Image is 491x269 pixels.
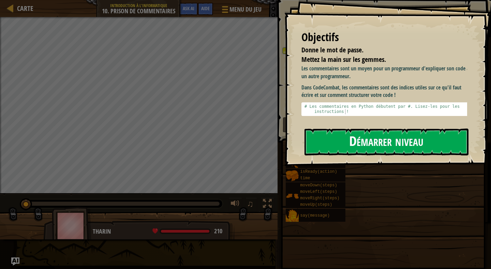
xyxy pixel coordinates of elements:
span: moveRight(steps) [300,196,340,201]
button: Ask AI [11,257,19,266]
span: Carte [17,4,33,13]
button: Exécuter [283,117,482,133]
button: Démarrer niveau [304,129,468,155]
span: 210 [214,227,222,235]
a: Carte [14,4,33,13]
span: ♫ [247,199,254,209]
p: Dans CodeCombat, les commentaires sont des indices utiles sur ce qu'il faut écrire et sur comment... [301,84,472,99]
li: Donne le mot de passe. [293,45,465,55]
span: Aide [201,5,210,12]
div: Objectifs [301,30,467,45]
span: moveUp(steps) [300,202,332,207]
img: thang_avatar_frame.png [52,207,91,245]
button: Basculer en plein écran [261,198,274,212]
img: portrait.png [286,189,299,202]
span: moveLeft(steps) [300,189,337,194]
span: Menu du jeu [229,5,262,14]
div: Tharin [93,227,227,236]
span: isReady(action) [300,169,337,174]
p: Les commentaires sont un moyen pour un programmeur d'expliquer son code à un autre programmeur. [301,65,472,80]
button: Ask AI [179,3,198,15]
button: ♫ [245,198,257,212]
img: portrait.png [286,169,299,182]
div: health: 210 / 210 [152,228,222,234]
span: say(message) [300,213,330,218]
span: Mettez la main sur les gemmes. [301,55,386,64]
span: Donne le mot de passe. [301,45,363,54]
span: Ask AI [183,5,194,12]
img: portrait.png [286,209,299,222]
li: Mettez la main sur les gemmes. [293,55,465,65]
button: Ajuster le volume [228,198,242,212]
button: Menu du jeu [217,3,266,19]
span: time [300,176,310,181]
span: moveDown(steps) [300,183,337,188]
